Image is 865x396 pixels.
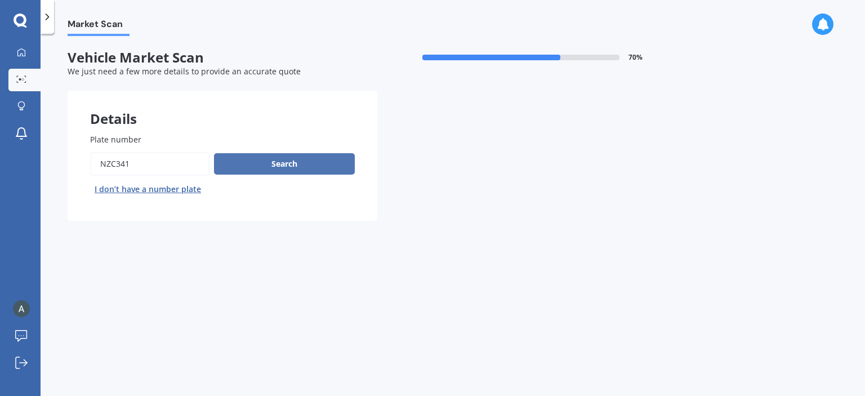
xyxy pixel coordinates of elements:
[68,50,377,66] span: Vehicle Market Scan
[214,153,355,175] button: Search
[628,54,643,61] span: 70 %
[90,152,209,176] input: Enter plate number
[68,19,130,34] span: Market Scan
[13,300,30,317] img: ACg8ocKO5R15FFN754CBEF5JQbMLomZlTmOTM0olmSAg6QhFrj6KCQ=s96-c
[68,91,377,124] div: Details
[90,180,206,198] button: I don’t have a number plate
[68,66,301,77] span: We just need a few more details to provide an accurate quote
[90,134,141,145] span: Plate number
